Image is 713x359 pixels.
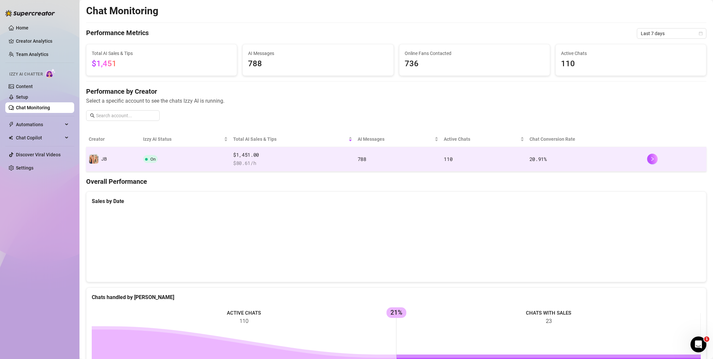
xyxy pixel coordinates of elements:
th: Creator [86,131,140,147]
span: 20.91 % [530,156,547,162]
span: Active Chats [444,135,519,143]
h4: Performance by Creator [86,87,706,96]
th: Total AI Sales & Tips [230,131,355,147]
iframe: Intercom live chat [690,336,706,352]
span: AI Messages [248,50,388,57]
h2: Chat Monitoring [86,5,158,17]
img: AI Chatter [45,69,56,78]
span: right [650,157,655,161]
span: 110 [561,58,701,70]
span: AI Messages [358,135,433,143]
span: $ 80.61 /h [233,159,352,167]
a: Home [16,25,28,30]
th: AI Messages [355,131,441,147]
span: Active Chats [561,50,701,57]
span: Online Fans Contacted [405,50,544,57]
span: Last 7 days [641,28,702,38]
th: Active Chats [441,131,527,147]
a: Setup [16,94,28,100]
a: Discover Viral Videos [16,152,61,157]
span: Select a specific account to see the chats Izzy AI is running. [86,97,706,105]
span: Izzy AI Status [143,135,223,143]
span: search [90,113,95,118]
span: JB [101,156,107,162]
span: 788 [358,156,366,162]
span: $1,451 [92,59,117,68]
span: $1,451.00 [233,151,352,159]
h4: Performance Metrics [86,28,149,39]
img: JB [89,154,98,164]
span: Chat Copilot [16,132,63,143]
th: Chat Conversion Rate [527,131,644,147]
button: right [647,154,658,164]
h4: Overall Performance [86,177,706,186]
span: Izzy AI Chatter [9,71,43,77]
a: Chat Monitoring [16,105,50,110]
span: Total AI Sales & Tips [233,135,347,143]
img: Chat Copilot [9,135,13,140]
a: Settings [16,165,33,171]
span: Total AI Sales & Tips [92,50,231,57]
span: 110 [444,156,452,162]
span: On [150,157,156,162]
span: 788 [248,58,388,70]
span: Automations [16,119,63,130]
div: Chats handled by [PERSON_NAME] [92,293,701,301]
th: Izzy AI Status [140,131,230,147]
a: Content [16,84,33,89]
span: calendar [699,31,703,35]
a: Team Analytics [16,52,48,57]
img: logo-BBDzfeDw.svg [5,10,55,17]
a: Creator Analytics [16,36,69,46]
span: 736 [405,58,544,70]
input: Search account... [96,112,156,119]
div: Sales by Date [92,197,701,205]
span: thunderbolt [9,122,14,127]
span: 1 [704,336,709,342]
